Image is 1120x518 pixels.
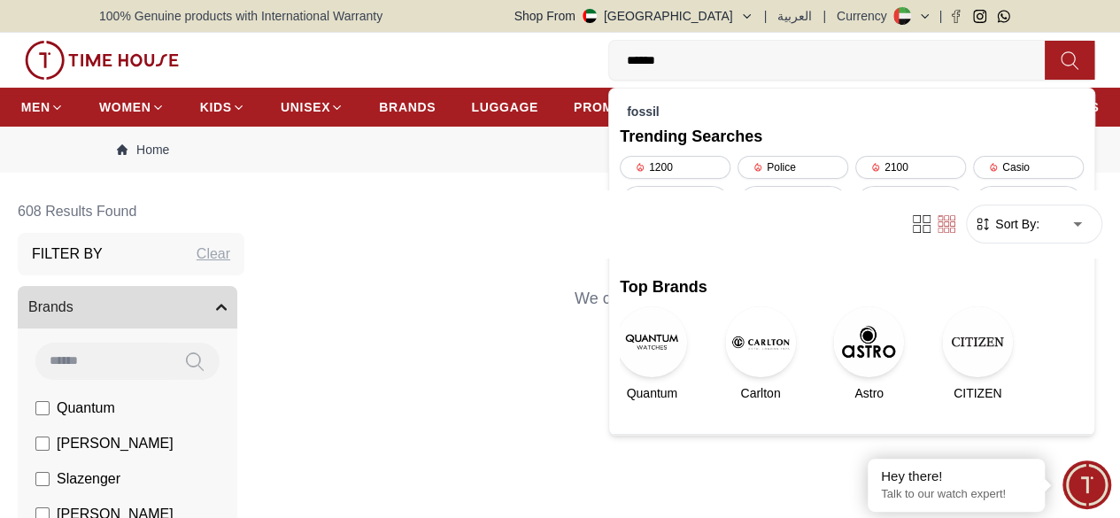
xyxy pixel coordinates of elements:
div: Hey there! [881,468,1031,485]
span: | [764,7,768,25]
span: Brands [28,297,73,318]
img: ... [25,41,179,80]
a: QuantumQuantum [620,306,684,402]
div: Police [738,156,848,179]
span: [PERSON_NAME] [57,433,174,454]
span: Astro [854,384,884,402]
div: Women [620,186,730,223]
a: KIDS [200,91,245,123]
nav: Breadcrumb [99,127,1021,173]
div: Currency [837,7,894,25]
a: AstroAstro [837,306,901,402]
a: BRANDS [379,91,436,123]
a: CarltonCarlton [729,306,793,402]
span: | [823,7,826,25]
img: CITIZEN [942,306,1013,377]
img: Astro [833,306,904,377]
span: KIDS [200,98,232,116]
strong: fossil [627,104,660,119]
span: UNISEX [281,98,330,116]
img: Quantum [616,306,687,377]
span: Sort By: [992,215,1039,233]
h3: Filter By [32,244,103,265]
div: Chat Widget [1062,460,1111,509]
img: Carlton [725,306,796,377]
a: Home [117,141,169,158]
a: Instagram [973,10,986,23]
a: WOMEN [99,91,165,123]
p: Talk to our watch expert! [881,487,1031,502]
span: LUGGAGE [471,98,538,116]
h2: Trending Searches [620,124,1084,149]
button: Brands [18,286,237,329]
span: Quantum [627,384,678,402]
div: Clear [197,244,230,265]
button: العربية [777,7,812,25]
h6: 608 Results Found [18,190,244,233]
span: Carlton [740,384,780,402]
input: [PERSON_NAME] [35,437,50,451]
input: Slazenger [35,472,50,486]
span: WOMEN [99,98,151,116]
div: 1200 [620,156,730,179]
a: Whatsapp [997,10,1010,23]
span: 100% Genuine products with International Warranty [99,7,382,25]
div: Watch [973,186,1084,223]
span: MEN [21,98,50,116]
span: Quantum [57,398,115,419]
a: UNISEX [281,91,344,123]
a: Facebook [949,10,962,23]
input: Quantum [35,401,50,415]
span: PROMOTIONS [574,98,665,116]
a: LUGGAGE [471,91,538,123]
span: | [938,7,942,25]
div: [PERSON_NAME] [738,186,848,223]
span: Slazenger [57,468,120,490]
div: We couldn't find any matches! [259,265,1102,339]
span: CITIZEN [954,384,1001,402]
div: [PERSON_NAME][GEOGRAPHIC_DATA] [855,186,966,223]
h2: Top Brands [620,274,1084,299]
span: BRANDS [379,98,436,116]
div: 2100 [855,156,966,179]
a: PROMOTIONS [574,91,678,123]
a: MEN [21,91,64,123]
img: United Arab Emirates [583,9,597,23]
a: CITIZENCITIZEN [946,306,1010,402]
button: Shop From[GEOGRAPHIC_DATA] [514,7,753,25]
div: Casio [973,156,1084,179]
button: Sort By: [974,215,1039,233]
